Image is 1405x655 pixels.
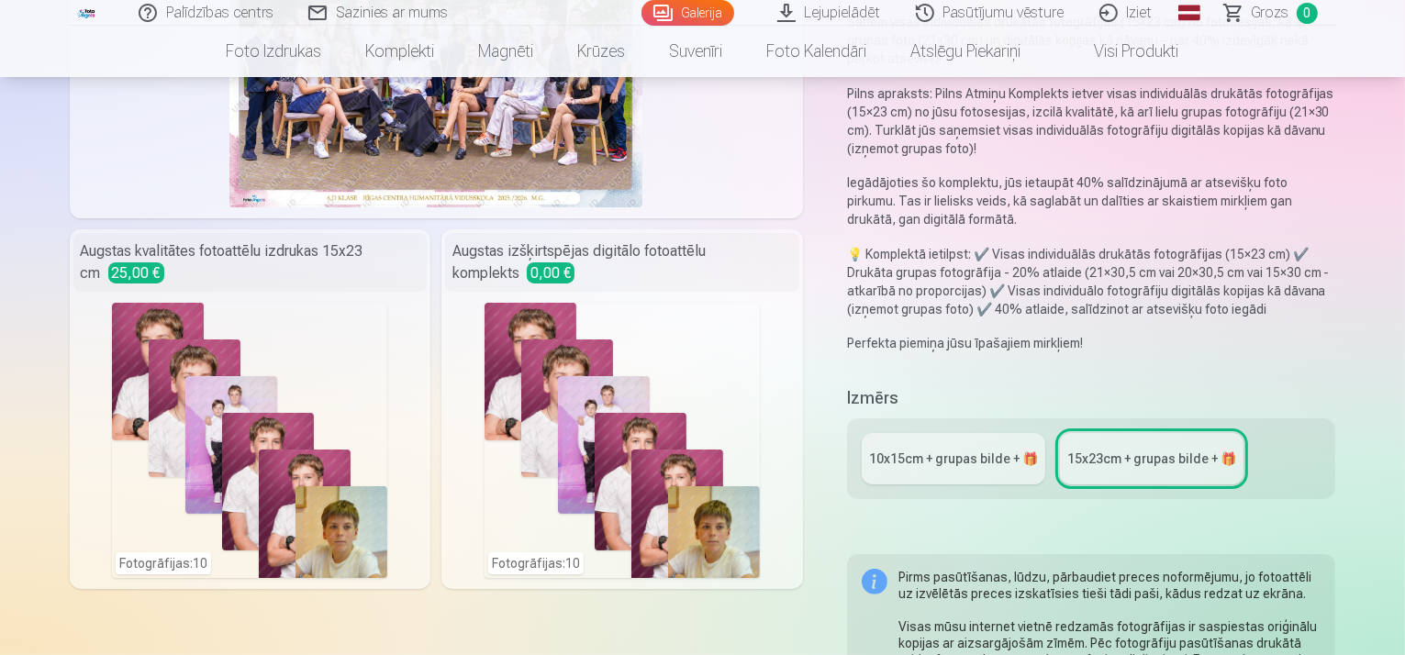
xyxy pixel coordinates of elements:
[889,26,1043,77] a: Atslēgu piekariņi
[1297,3,1318,24] span: 0
[108,262,164,283] span: 25,00 €
[73,233,428,292] div: Augstas kvalitātes fotoattēlu izdrukas 15x23 cm
[445,233,799,292] div: Augstas izšķirtspējas digitālo fotoattēlu komplekts
[457,26,556,77] a: Magnēti
[1043,26,1201,77] a: Visi produkti
[527,262,574,283] span: 0,00 €
[205,26,344,77] a: Foto izdrukas
[847,385,1336,411] h5: Izmērs
[648,26,745,77] a: Suvenīri
[1252,2,1289,24] span: Grozs
[847,173,1336,228] p: Iegādājoties šo komplektu, jūs ietaupāt 40% salīdzinājumā ar atsevišķu foto pirkumu. Tas ir lieli...
[344,26,457,77] a: Komplekti
[847,245,1336,318] p: 💡 Komplektā ietilpst: ✔️ Visas individuālās drukātās fotogrāfijas (15×23 cm) ✔️ Drukāta grupas fo...
[745,26,889,77] a: Foto kalendāri
[869,450,1038,468] div: 10x15сm + grupas bilde + 🎁
[1067,450,1236,468] div: 15x23сm + grupas bilde + 🎁
[556,26,648,77] a: Krūzes
[1060,433,1243,484] a: 15x23сm + grupas bilde + 🎁
[862,433,1045,484] a: 10x15сm + grupas bilde + 🎁
[847,84,1336,158] p: Pilns apraksts: Pilns Atmiņu Komplekts ietver visas individuālās drukātās fotogrāfijas (15×23 cm)...
[847,334,1336,352] p: Perfekta piemiņa jūsu īpašajiem mirkļiem!
[77,7,97,18] img: /fa1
